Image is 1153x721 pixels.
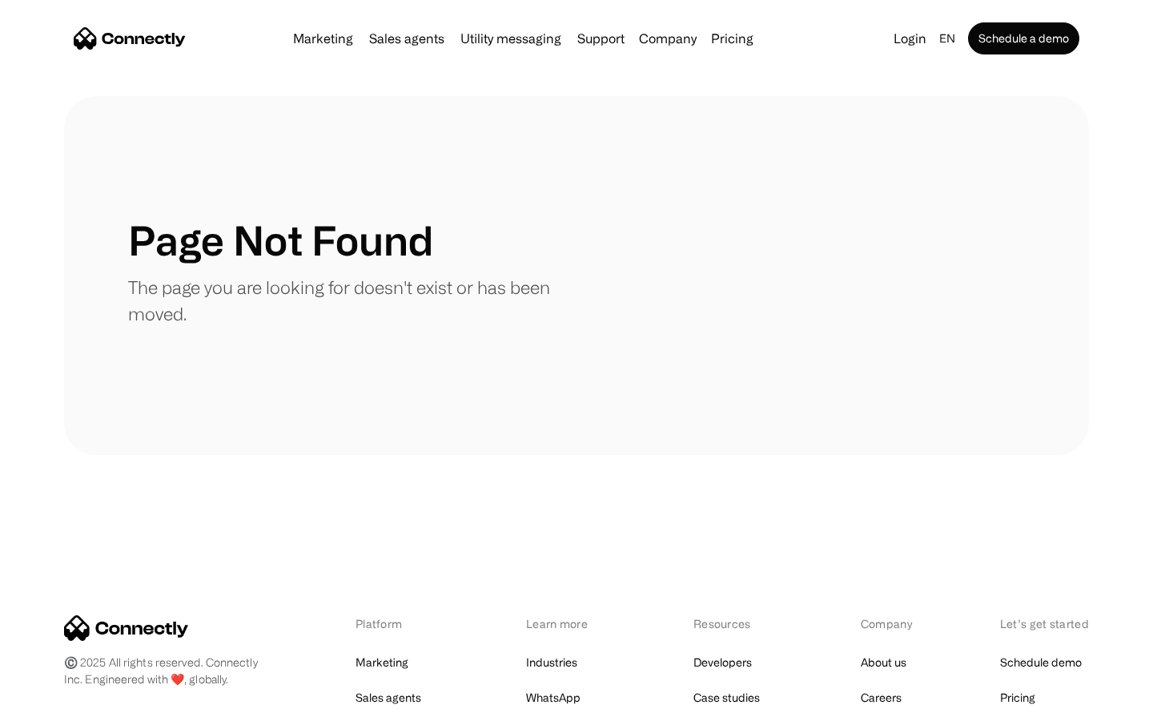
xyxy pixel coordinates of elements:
[1000,651,1082,674] a: Schedule demo
[861,615,917,632] div: Company
[526,687,581,709] a: WhatsApp
[693,615,777,632] div: Resources
[356,687,421,709] a: Sales agents
[887,27,933,50] a: Login
[356,651,408,674] a: Marketing
[356,615,443,632] div: Platform
[861,651,906,674] a: About us
[526,651,577,674] a: Industries
[861,687,902,709] a: Careers
[128,216,433,264] h1: Page Not Found
[16,691,96,715] aside: Language selected: English
[705,32,760,45] a: Pricing
[571,32,631,45] a: Support
[526,615,610,632] div: Learn more
[128,274,576,327] p: The page you are looking for doesn't exist or has been moved.
[1000,615,1089,632] div: Let’s get started
[454,32,568,45] a: Utility messaging
[32,693,96,715] ul: Language list
[939,27,955,50] div: en
[363,32,451,45] a: Sales agents
[693,651,752,674] a: Developers
[968,22,1079,54] a: Schedule a demo
[1000,687,1035,709] a: Pricing
[287,32,360,45] a: Marketing
[693,687,760,709] a: Case studies
[639,27,697,50] div: Company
